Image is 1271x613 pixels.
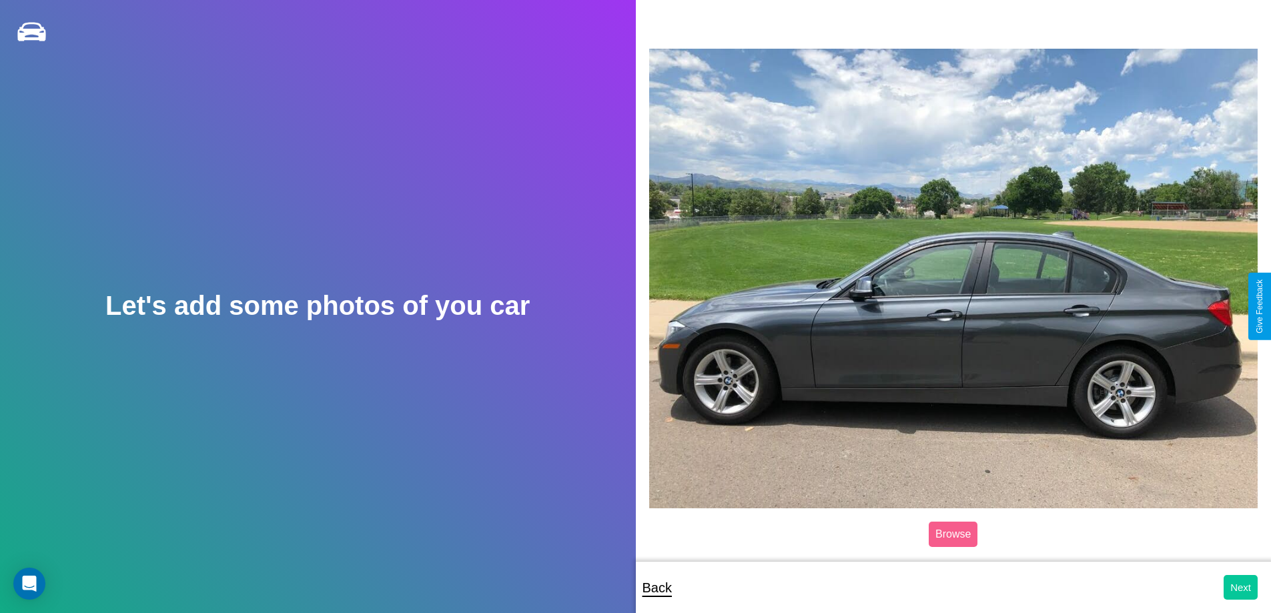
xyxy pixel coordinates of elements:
[649,49,1258,508] img: posted
[1224,575,1258,600] button: Next
[643,576,672,600] p: Back
[1255,279,1264,334] div: Give Feedback
[105,291,530,321] h2: Let's add some photos of you car
[13,568,45,600] div: Open Intercom Messenger
[929,522,977,547] label: Browse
